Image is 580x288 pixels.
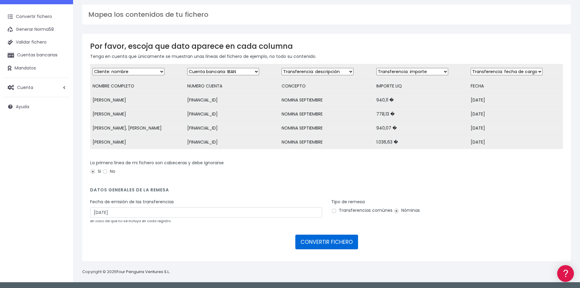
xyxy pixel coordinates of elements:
[90,42,563,51] h3: Por favor, escoja que dato aparece en cada columna
[3,49,70,62] a: Cuentas bancarias
[279,93,374,107] td: NOMINA SEPTIEMBRE
[185,121,279,135] td: [FINANCIAL_ID]
[295,235,358,249] button: CONVERTIR FICHERO
[117,269,170,275] a: Four Penguins Ventures S.L.
[6,156,116,165] a: API
[185,107,279,121] td: [FINANCIAL_ID]
[90,93,185,107] td: [PERSON_NAME]
[84,176,117,181] a: POWERED BY ENCHANT
[374,93,469,107] td: 940,11 �
[90,219,171,223] small: en caso de que no se incluya en cada registro
[6,67,116,73] div: Convertir ficheros
[82,269,171,275] p: Copyright © 2025 .
[468,79,563,93] td: FECHA
[90,121,185,135] td: [PERSON_NAME], [PERSON_NAME]
[90,187,563,196] h4: Datos generales de la remesa
[90,135,185,149] td: [PERSON_NAME]
[468,93,563,107] td: [DATE]
[6,96,116,105] a: Videotutoriales
[185,93,279,107] td: [FINANCIAL_ID]
[3,36,70,49] a: Validar fichero
[468,121,563,135] td: [DATE]
[468,107,563,121] td: [DATE]
[3,100,70,113] a: Ayuda
[90,168,101,175] label: Si
[6,87,116,96] a: Problemas habituales
[279,79,374,93] td: CONCEPTO
[90,160,224,166] label: La primera línea de mi fichero son cabeceras y debe ignorarse
[374,135,469,149] td: 1.036,63 �
[90,107,185,121] td: [PERSON_NAME]
[17,84,33,90] span: Cuenta
[6,52,116,61] a: Información general
[394,207,420,214] label: Nóminas
[3,10,70,23] a: Convertir fichero
[331,207,392,214] label: Transferencias comúnes
[6,105,116,115] a: Perfiles de empresas
[16,104,29,110] span: Ayuda
[185,135,279,149] td: [FINANCIAL_ID]
[6,121,116,127] div: Facturación
[102,168,115,175] label: No
[88,11,565,19] h3: Mapea los contenidos de tu fichero
[279,107,374,121] td: NOMINA SEPTIEMBRE
[6,77,116,87] a: Formatos
[90,199,174,205] label: Fecha de emisión de las transferencias
[3,81,70,94] a: Cuenta
[279,121,374,135] td: NOMINA SEPTIEMBRE
[185,79,279,93] td: NUMERO CUENTA
[374,121,469,135] td: 940,07 �
[331,199,365,205] label: Tipo de remesa
[90,53,563,60] p: Tenga en cuenta que únicamente se muestran unas líneas del fichero de ejemplo, no todo su contenido.
[3,23,70,36] a: Generar Norma58
[6,42,116,48] div: Información general
[90,79,185,93] td: NOMBRE COMPLETO
[374,79,469,93] td: IMPORTE LIQ
[6,131,116,140] a: General
[6,163,116,174] button: Contáctanos
[6,146,116,152] div: Programadores
[279,135,374,149] td: NOMINA SEPTIEMBRE
[374,107,469,121] td: 778,13 �
[468,135,563,149] td: [DATE]
[3,62,70,75] a: Mandatos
